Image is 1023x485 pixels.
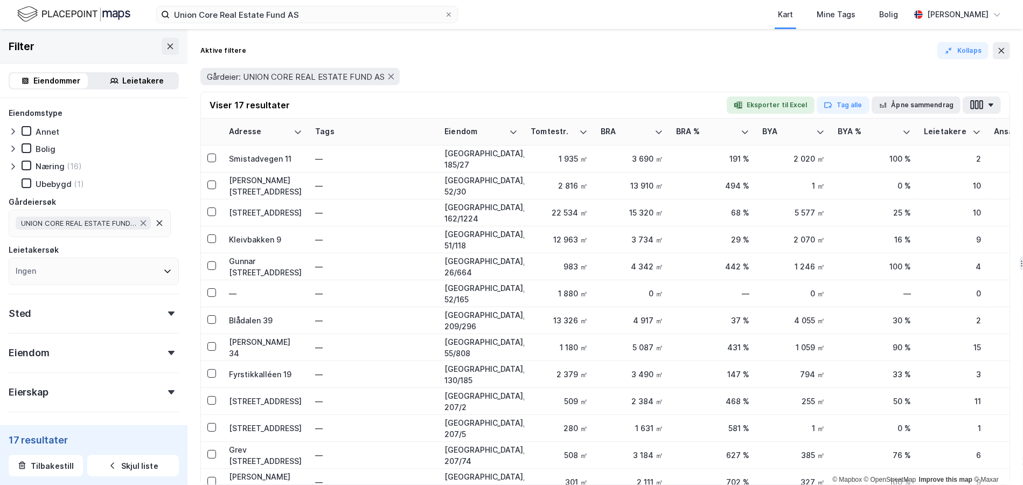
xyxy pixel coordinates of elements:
[9,433,179,446] div: 17 resultater
[36,161,65,171] div: Næring
[924,153,981,164] div: 2
[444,201,518,224] div: [GEOGRAPHIC_DATA], 162/1224
[676,153,749,164] div: 191 %
[9,455,83,476] button: Tilbakestill
[531,449,588,461] div: 508 ㎡
[229,422,302,434] div: [STREET_ADDRESS]
[924,261,981,272] div: 4
[727,96,815,114] button: Eksporter til Excel
[36,127,59,137] div: Annet
[444,363,518,385] div: [GEOGRAPHIC_DATA], 130/185
[67,161,82,171] div: (16)
[924,127,968,137] div: Leietakere
[36,179,72,189] div: Ubebygd
[229,207,302,218] div: [STREET_ADDRESS]
[9,244,59,257] div: Leietakersøk
[676,127,736,137] div: BRA %
[123,74,164,87] div: Leietakere
[969,433,1023,485] iframe: Chat Widget
[601,153,663,164] div: 3 690 ㎡
[315,446,432,463] div: —
[531,153,588,164] div: 1 935 ㎡
[601,127,650,137] div: BRA
[762,449,825,461] div: 385 ㎡
[601,342,663,353] div: 5 087 ㎡
[838,342,911,353] div: 90 %
[315,204,432,221] div: —
[315,177,432,194] div: —
[924,422,981,434] div: 1
[762,180,825,191] div: 1 ㎡
[838,315,911,326] div: 30 %
[762,342,825,353] div: 1 059 ㎡
[315,258,432,275] div: —
[762,396,825,407] div: 255 ㎡
[601,449,663,461] div: 3 184 ㎡
[200,46,246,55] div: Aktive filtere
[838,207,911,218] div: 25 %
[74,179,84,189] div: (1)
[601,261,663,272] div: 4 342 ㎡
[315,419,432,436] div: —
[601,288,663,299] div: 0 ㎡
[444,228,518,251] div: [GEOGRAPHIC_DATA], 51/118
[9,347,50,359] div: Eiendom
[229,336,302,358] div: [PERSON_NAME] 34
[762,207,825,218] div: 5 577 ㎡
[229,153,302,164] div: Smistadvegen 11
[601,234,663,245] div: 3 734 ㎡
[969,433,1023,485] div: Kontrollprogram for chat
[315,285,432,302] div: —
[924,315,981,326] div: 2
[924,288,981,299] div: 0
[676,449,749,461] div: 627 %
[315,127,432,137] div: Tags
[838,422,911,434] div: 0 %
[879,8,898,21] div: Bolig
[838,261,911,272] div: 100 %
[676,342,749,353] div: 431 %
[531,342,588,353] div: 1 180 ㎡
[676,234,749,245] div: 29 %
[676,207,749,218] div: 68 %
[315,311,432,329] div: —
[531,127,575,137] div: Tomtestr.
[676,369,749,380] div: 147 %
[601,207,663,218] div: 15 320 ㎡
[762,127,812,137] div: BYA
[872,96,961,114] button: Åpne sammendrag
[229,444,302,466] div: Grev [STREET_ADDRESS]
[9,38,34,55] div: Filter
[229,369,302,380] div: Fyrstikkalléen 19
[9,196,56,209] div: Gårdeiersøk
[444,127,505,137] div: Eiendom
[531,315,588,326] div: 13 326 ㎡
[444,255,518,278] div: [GEOGRAPHIC_DATA], 26/664
[601,180,663,191] div: 13 910 ㎡
[16,265,36,278] div: Ingen
[229,288,302,299] div: —
[87,455,179,476] button: Skjul liste
[676,180,749,191] div: 494 %
[17,5,130,24] img: logo.f888ab2527a4732fd821a326f86c7f29.svg
[601,396,663,407] div: 2 384 ㎡
[531,234,588,245] div: 12 963 ㎡
[229,255,302,278] div: Gunnar [STREET_ADDRESS]
[229,234,302,245] div: Kleivbakken 9
[924,369,981,380] div: 3
[937,42,989,59] button: Kollaps
[676,315,749,326] div: 37 %
[838,180,911,191] div: 0 %
[444,417,518,439] div: [GEOGRAPHIC_DATA], 207/5
[21,219,137,227] span: UNION CORE REAL ESTATE FUND AS
[531,288,588,299] div: 1 880 ㎡
[9,386,48,399] div: Eierskap
[919,476,972,483] a: Improve this map
[676,396,749,407] div: 468 %
[207,72,385,82] span: Gårdeier: UNION CORE REAL ESTATE FUND AS
[229,396,302,407] div: [STREET_ADDRESS]
[531,396,588,407] div: 509 ㎡
[531,180,588,191] div: 2 816 ㎡
[36,144,55,154] div: Bolig
[315,338,432,356] div: —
